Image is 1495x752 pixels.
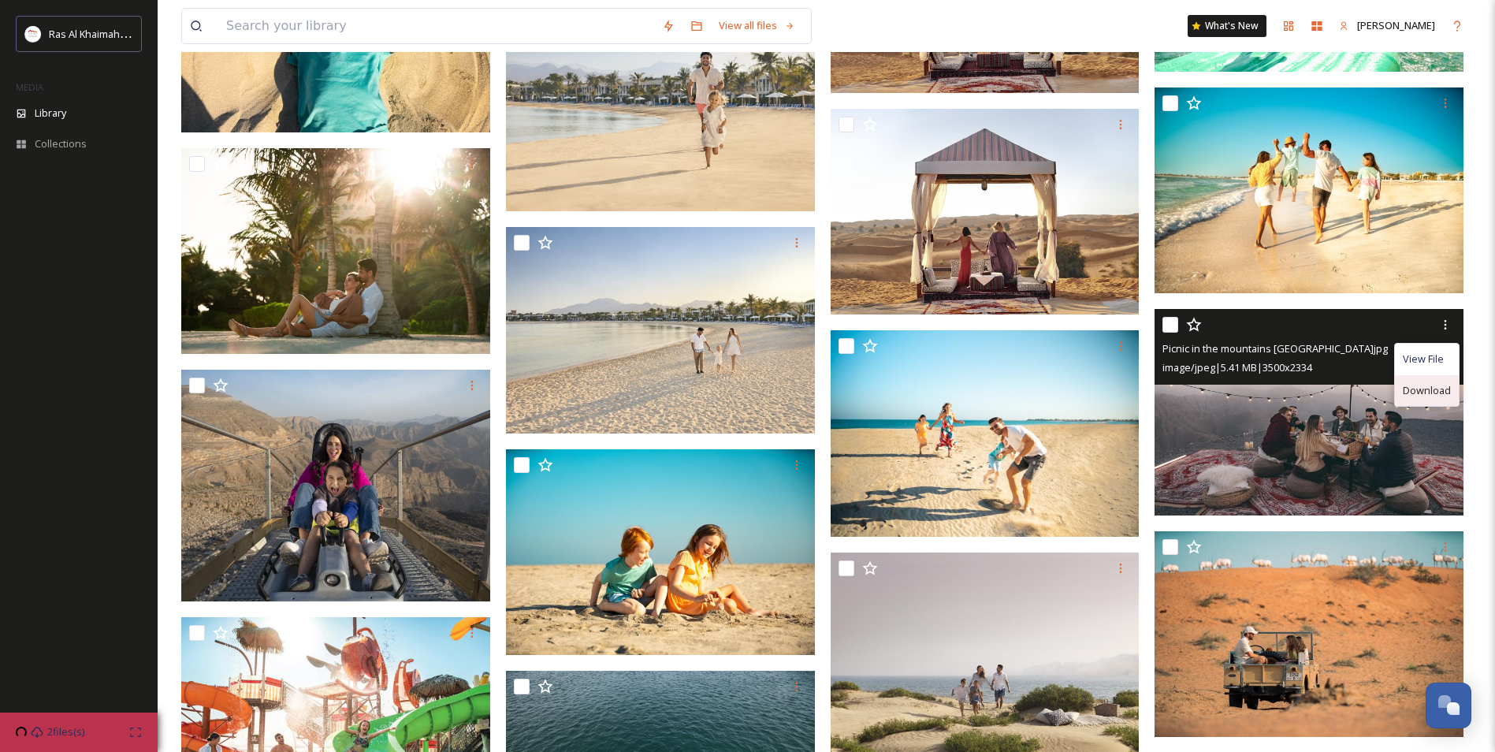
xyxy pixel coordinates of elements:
[1426,683,1471,728] button: Open Chat
[1155,309,1463,516] img: Picnic in the mountains Jebel Jais.jpg
[711,10,803,41] a: View all files
[1162,341,1388,356] span: Picnic in the mountains [GEOGRAPHIC_DATA]jpg
[1403,383,1451,398] span: Download
[1331,10,1443,41] a: [PERSON_NAME]
[1155,531,1463,738] img: Al wadi desert (2).jpg
[181,148,490,355] img: DP - Couple - 2.jpg
[35,136,87,151] span: Collections
[1403,352,1444,367] span: View File
[506,6,815,212] img: 2T3A3937.tif
[47,724,84,739] span: 2 files(s)
[1357,18,1435,32] span: [PERSON_NAME]
[218,9,654,43] input: Search your library
[25,26,41,42] img: Logo_RAKTDA_RGB-01.png
[181,370,490,601] img: Jais Sledder Jebel Jais RAK.jpg
[506,227,815,434] img: 2T3A3477.tif
[1188,15,1266,37] a: What's New
[831,109,1140,315] img: 2T3A7771-Edit.tif
[506,449,815,656] img: DP - Couple_-3.jpg
[35,106,66,121] span: Library
[49,26,272,41] span: Ras Al Khaimah Tourism Development Authority
[1155,87,1463,294] img: _DSC0324.jpg
[16,81,43,93] span: MEDIA
[1162,360,1312,374] span: image/jpeg | 5.41 MB | 3500 x 2334
[831,330,1140,537] img: DP - Couple_-2.jpg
